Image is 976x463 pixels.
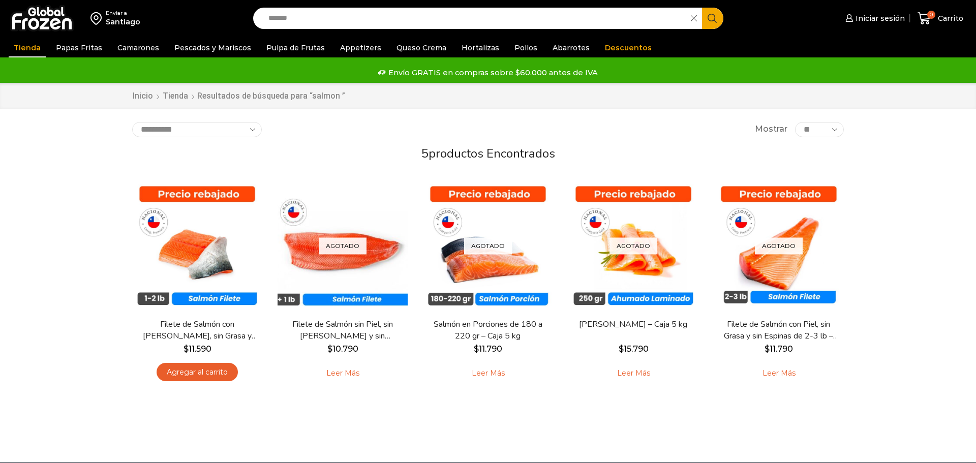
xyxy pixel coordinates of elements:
[327,344,332,354] span: $
[284,319,401,342] a: Filete de Salmón sin Piel, sin [PERSON_NAME] y sin [PERSON_NAME] – Caja 10 Kg
[456,38,504,57] a: Hortalizas
[575,319,692,330] a: [PERSON_NAME] – Caja 5 kg
[601,363,666,384] a: Leé más sobre “Salmón Ahumado Laminado - Caja 5 kg”
[197,91,345,101] h1: Resultados de búsqueda para “salmon ”
[261,38,330,57] a: Pulpa de Frutas
[619,344,624,354] span: $
[311,363,375,384] a: Leé más sobre “Filete de Salmón sin Piel, sin Grasa y sin Espinas – Caja 10 Kg”
[720,319,837,342] a: Filete de Salmón con Piel, sin Grasa y sin Espinas de 2-3 lb – Premium – Caja 10 kg
[162,90,189,102] a: Tienda
[421,145,429,162] span: 5
[935,13,963,23] span: Carrito
[547,38,595,57] a: Abarrotes
[184,344,211,354] bdi: 11.590
[90,10,106,27] img: address-field-icon.svg
[132,90,154,102] a: Inicio
[853,13,905,23] span: Iniciar sesión
[755,237,803,254] p: Agotado
[915,7,966,30] a: 0 Carrito
[765,344,793,354] bdi: 11.790
[391,38,451,57] a: Queso Crema
[319,237,367,254] p: Agotado
[843,8,905,28] a: Iniciar sesión
[335,38,386,57] a: Appetizers
[429,145,555,162] span: productos encontrados
[755,124,787,135] span: Mostrar
[619,344,649,354] bdi: 15.790
[430,319,546,342] a: Salmón en Porciones de 180 a 220 gr – Caja 5 kg
[456,363,521,384] a: Leé más sobre “Salmón en Porciones de 180 a 220 gr - Caja 5 kg”
[609,237,657,254] p: Agotado
[106,10,140,17] div: Enviar a
[157,363,238,382] a: Agregar al carrito: “Filete de Salmón con Piel, sin Grasa y sin Espinas 1-2 lb – Caja 10 Kg”
[702,8,723,29] button: Search button
[509,38,542,57] a: Pollos
[327,344,358,354] bdi: 10.790
[474,344,479,354] span: $
[9,38,46,57] a: Tienda
[747,363,811,384] a: Leé más sobre “Filete de Salmón con Piel, sin Grasa y sin Espinas de 2-3 lb - Premium - Caja 10 kg”
[51,38,107,57] a: Papas Fritas
[464,237,512,254] p: Agotado
[600,38,657,57] a: Descuentos
[474,344,502,354] bdi: 11.790
[184,344,189,354] span: $
[106,17,140,27] div: Santiago
[132,122,262,137] select: Pedido de la tienda
[169,38,256,57] a: Pescados y Mariscos
[139,319,256,342] a: Filete de Salmón con [PERSON_NAME], sin Grasa y sin Espinas 1-2 lb – Caja 10 Kg
[112,38,164,57] a: Camarones
[927,11,935,19] span: 0
[132,90,345,102] nav: Breadcrumb
[765,344,770,354] span: $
